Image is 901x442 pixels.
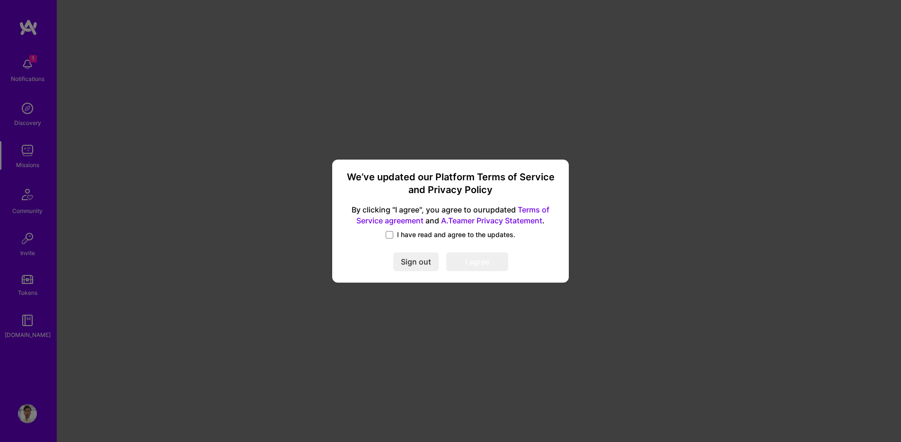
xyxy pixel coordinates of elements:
button: Sign out [393,252,439,271]
span: By clicking "I agree", you agree to our updated and . [344,204,557,226]
a: Terms of Service agreement [356,205,549,225]
span: I have read and agree to the updates. [397,230,515,239]
a: A.Teamer Privacy Statement [441,216,542,225]
button: I agree [446,252,508,271]
h3: We’ve updated our Platform Terms of Service and Privacy Policy [344,171,557,197]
